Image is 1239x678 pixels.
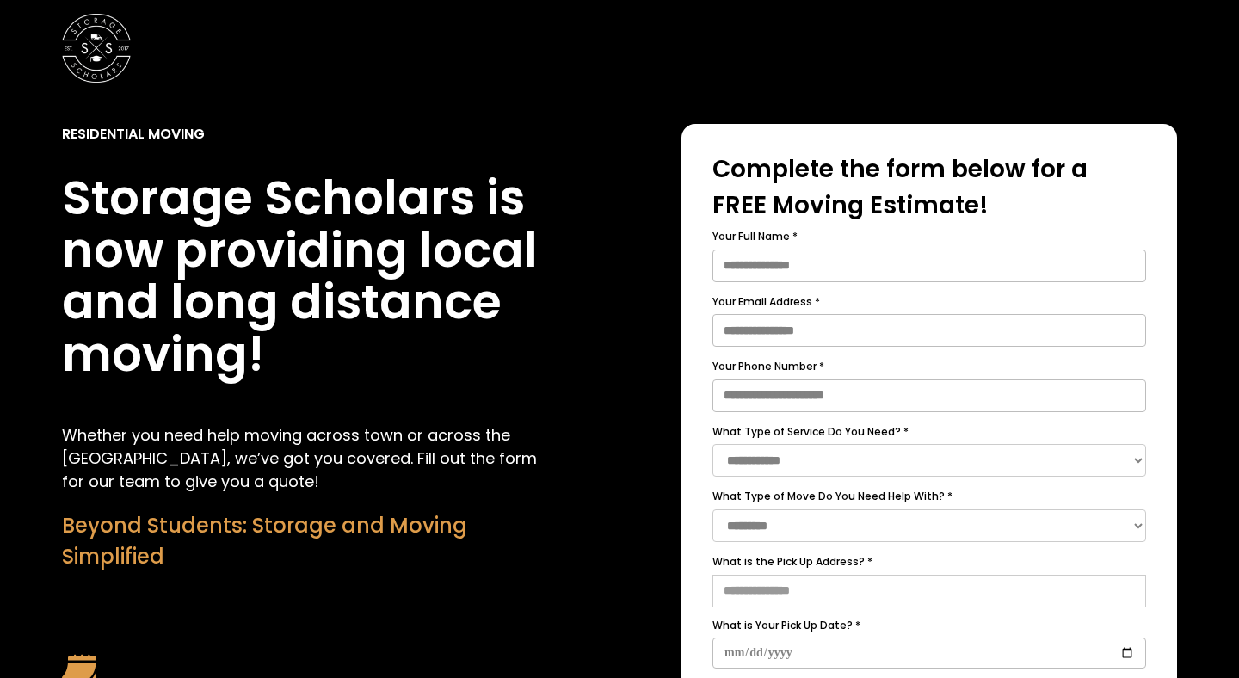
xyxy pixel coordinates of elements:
[712,422,1146,441] label: What Type of Service Do You Need? *
[62,124,205,145] div: Residential Moving
[712,487,1146,506] label: What Type of Move Do You Need Help With? *
[712,293,1146,311] label: Your Email Address *
[712,552,1146,571] label: What is the Pick Up Address? *
[62,510,558,572] div: Beyond Students: Storage and Moving Simplified
[712,357,1146,376] label: Your Phone Number *
[712,151,1146,224] div: Complete the form below for a FREE Moving Estimate!
[62,172,558,380] h1: Storage Scholars is now providing local and long distance moving!
[712,227,1146,246] label: Your Full Name *
[62,14,131,83] a: home
[62,14,131,83] img: Storage Scholars main logo
[712,616,1146,635] label: What is Your Pick Up Date? *
[62,423,558,493] p: Whether you need help moving across town or across the [GEOGRAPHIC_DATA], we’ve got you covered. ...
